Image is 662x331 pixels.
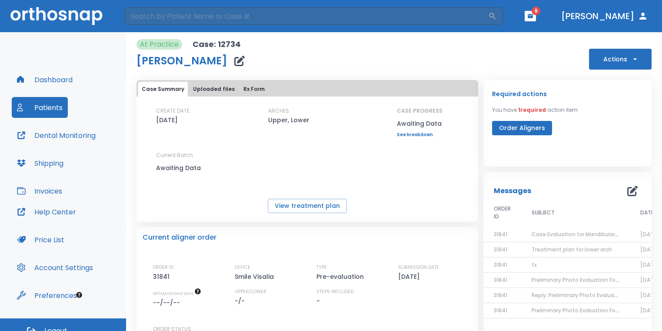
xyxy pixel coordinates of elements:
[518,106,546,114] span: 1 required
[494,291,507,299] span: 31841
[316,264,327,271] p: TYPE
[494,205,511,221] span: ORDER ID
[492,106,578,114] p: You have action item
[12,125,101,146] button: Dental Monitoring
[494,276,507,284] span: 31841
[492,121,552,135] button: Order Aligners
[532,261,537,268] span: tx
[494,246,507,253] span: 31841
[532,7,540,15] span: 8
[558,8,652,24] button: [PERSON_NAME]
[532,209,555,217] span: SUBJECT
[640,261,659,268] span: [DATE]
[640,209,654,217] span: DATE
[316,288,354,296] p: STEPS INCLUDED
[398,264,439,271] p: SUBMISSION DATE
[235,288,266,296] p: UPPER/LOWER
[235,271,277,282] p: Smile Visalia
[640,231,659,238] span: [DATE]
[153,298,183,308] p: --/--/--
[138,82,188,97] button: Case Summary
[140,39,179,50] p: At Practice
[138,82,476,97] div: tabs
[316,296,320,306] p: -
[494,261,507,268] span: 31841
[235,264,250,271] p: OFFICE
[156,163,234,173] p: Awaiting Data
[268,115,309,125] p: Upper, Lower
[10,7,103,25] img: Orthosnap
[532,276,634,284] span: Preliminary Photo Evaluation Follow up
[12,181,67,201] button: Invoices
[640,276,659,284] span: [DATE]
[240,82,268,97] button: Rx Form
[532,246,612,253] span: Treatment plan for lower arch
[12,97,68,118] button: Patients
[12,201,81,222] button: Help Center
[640,246,659,253] span: [DATE]
[156,151,234,159] p: Current Batch
[235,296,248,306] p: -/-
[75,291,83,299] div: Tooltip anchor
[268,199,347,213] button: View treatment plan
[153,264,173,271] p: ORDER ID
[156,107,190,115] p: CREATE DATE
[153,271,173,282] p: 31841
[397,132,442,137] a: See breakdown
[532,231,628,238] span: Case Evaluation for Mandibular only
[532,307,633,314] span: Preliminary Photo Evaluation Followup
[124,7,488,25] input: Search by Patient Name or Case #
[640,291,659,299] span: [DATE]
[532,291,650,299] span: Reply: Preliminary Photo Evaluation Followup
[268,107,289,115] p: ARCHES
[153,291,201,296] span: The date will be available after approving treatment plan
[136,56,227,66] h1: [PERSON_NAME]
[494,307,507,314] span: 31841
[12,257,98,278] button: Account Settings
[12,285,82,306] button: Preferences
[640,307,659,314] span: [DATE]
[589,49,652,70] button: Actions
[12,229,70,250] button: Price List
[397,118,442,129] p: Awaiting Data
[143,232,216,243] p: Current aligner order
[193,39,241,50] p: Case: 12734
[190,82,238,97] button: Uploaded files
[398,271,423,282] p: [DATE]
[397,107,442,115] p: CASE PROGRESS
[494,231,507,238] span: 31841
[156,115,178,125] p: [DATE]
[494,186,531,196] p: Messages
[316,271,367,282] p: Pre-evaluation
[492,89,547,99] p: Required actions
[12,153,69,174] button: Shipping
[12,69,78,90] button: Dashboard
